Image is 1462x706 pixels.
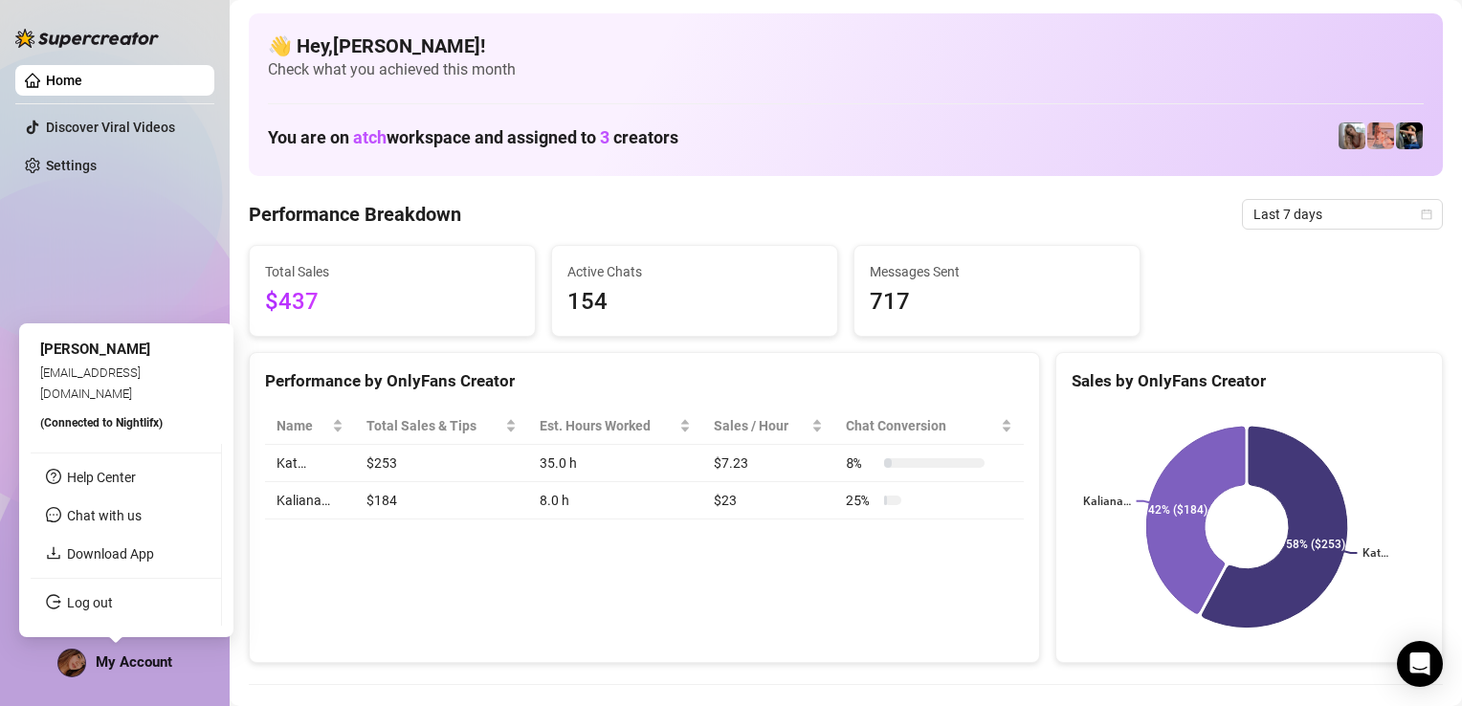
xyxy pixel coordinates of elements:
span: Check what you achieved this month [268,59,1424,80]
th: Chat Conversion [834,408,1024,445]
span: 8 % [846,452,876,474]
div: Open Intercom Messenger [1397,641,1443,687]
span: Name [277,415,328,436]
span: Chat with us [67,508,142,523]
td: $23 [702,482,834,519]
span: Chat Conversion [846,415,997,436]
span: Last 7 days [1253,200,1431,229]
span: [EMAIL_ADDRESS][DOMAIN_NAME] [40,364,141,400]
div: Est. Hours Worked [540,415,676,436]
td: 8.0 h [528,482,702,519]
span: 717 [870,284,1124,320]
h1: You are on workspace and assigned to creators [268,127,678,148]
span: calendar [1421,209,1432,220]
span: Active Chats [567,261,822,282]
img: logo-BBDzfeDw.svg [15,29,159,48]
span: Messages Sent [870,261,1124,282]
span: 3 [600,127,609,147]
span: Total Sales [265,261,520,282]
span: My Account [96,653,172,671]
div: Sales by OnlyFans Creator [1072,368,1427,394]
td: Kat… [265,445,355,482]
img: ACg8ocLQtw9G8DWce4EhwYOefNVbo3Z2D-QayCjbtsWa7cwKuBy-gd5uCQ=s96-c [58,650,85,676]
a: Log out [67,595,113,610]
th: Sales / Hour [702,408,834,445]
h4: 👋 Hey, [PERSON_NAME] ! [268,33,1424,59]
th: Total Sales & Tips [355,408,528,445]
img: Kaliana [1396,122,1423,149]
span: message [46,507,61,522]
span: Sales / Hour [714,415,808,436]
h4: Performance Breakdown [249,201,461,228]
a: Download App [67,546,154,562]
text: Kat… [1363,546,1389,560]
a: Help Center [67,470,136,485]
img: Kat [1339,122,1365,149]
th: Name [265,408,355,445]
span: (Connected to Nightlifx ) [40,416,163,430]
td: $253 [355,445,528,482]
img: Kat XXX [1367,122,1394,149]
span: Total Sales & Tips [366,415,501,436]
td: $7.23 [702,445,834,482]
a: Settings [46,158,97,173]
span: $437 [265,284,520,320]
span: [PERSON_NAME] [40,341,150,358]
td: $184 [355,482,528,519]
text: Kaliana… [1082,495,1130,508]
a: Discover Viral Videos [46,120,175,135]
div: Performance by OnlyFans Creator [265,368,1024,394]
td: 35.0 h [528,445,702,482]
li: Log out [31,587,221,618]
span: atch [353,127,387,147]
a: Home [46,73,82,88]
td: Kaliana… [265,482,355,519]
span: 25 % [846,490,876,511]
span: 154 [567,284,822,320]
